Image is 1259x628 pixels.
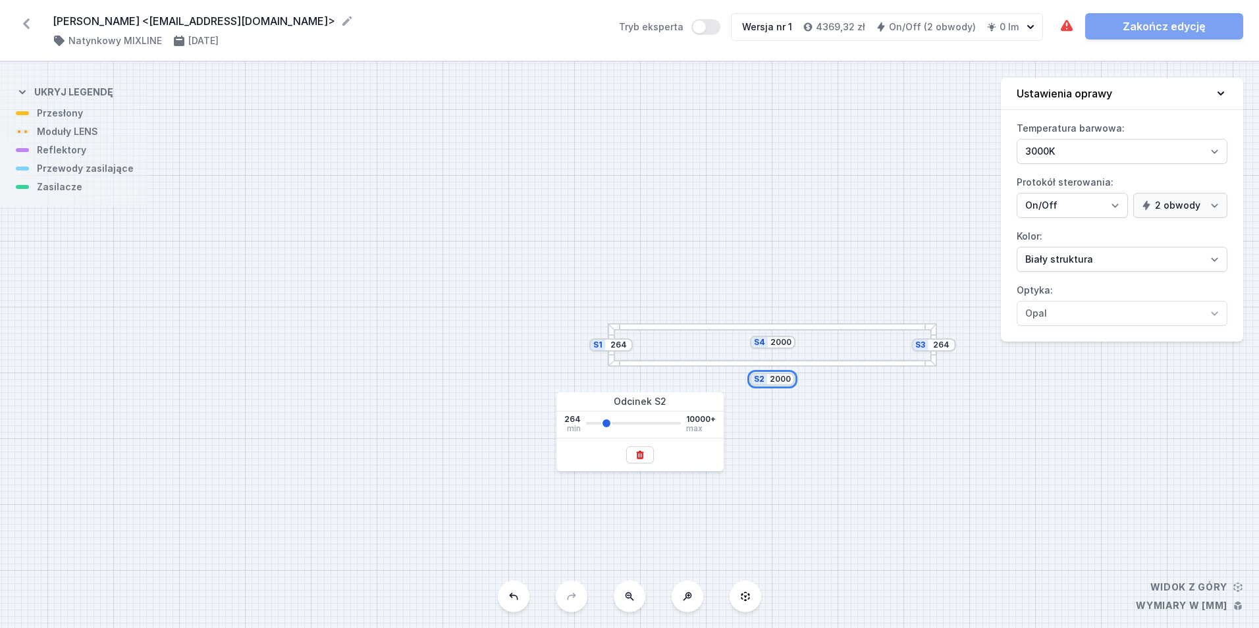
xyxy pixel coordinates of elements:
[1017,280,1227,326] label: Optyka:
[53,13,603,29] form: [PERSON_NAME] <[EMAIL_ADDRESS][DOMAIN_NAME]>
[770,374,791,384] input: Wymiar [mm]
[1017,172,1227,218] label: Protokół sterowania:
[188,34,219,47] h4: [DATE]
[816,20,865,34] h4: 4369,32 zł
[930,340,951,350] input: Wymiar [mm]
[1001,78,1243,110] button: Ustawienia oprawy
[1017,86,1112,101] h4: Ustawienia oprawy
[691,19,720,35] button: Tryb eksperta
[567,425,581,432] span: min
[556,392,724,411] div: Odcinek S2
[619,19,720,35] label: Tryb eksperta
[1017,139,1227,164] select: Temperatura barwowa:
[731,13,1043,41] button: Wersja nr 14369,32 złOn/Off (2 obwody)0 lm
[626,446,654,463] button: Usuń odcinek oprawy
[34,86,113,99] h4: Ukryj legendę
[1017,193,1128,218] select: Protokół sterowania:
[742,20,792,34] div: Wersja nr 1
[608,340,629,350] input: Wymiar [mm]
[564,414,581,425] span: 264
[340,14,354,28] button: Edytuj nazwę projektu
[1017,118,1227,164] label: Temperatura barwowa:
[1017,301,1227,326] select: Optyka:
[1017,247,1227,272] select: Kolor:
[1133,193,1227,218] select: Protokół sterowania:
[770,337,791,348] input: Wymiar [mm]
[686,414,716,425] span: 10000+
[889,20,976,34] h4: On/Off (2 obwody)
[16,75,113,107] button: Ukryj legendę
[1000,20,1019,34] h4: 0 lm
[686,425,703,432] span: max
[1017,226,1227,272] label: Kolor:
[68,34,162,47] h4: Natynkowy MIXLINE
